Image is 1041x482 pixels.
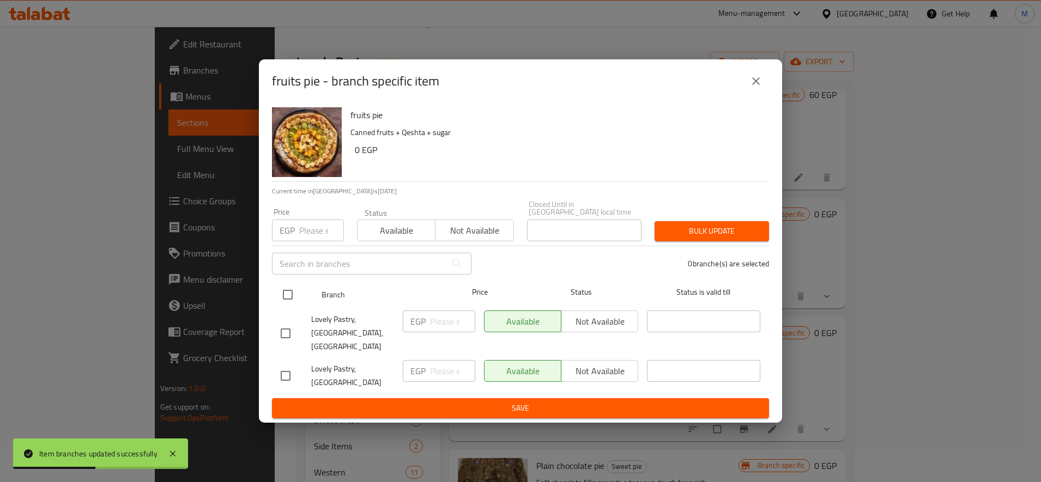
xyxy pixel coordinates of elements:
[743,68,769,94] button: close
[350,126,760,139] p: Canned fruits + Qeshta + sugar
[322,288,435,302] span: Branch
[688,258,769,269] p: 0 branche(s) are selected
[311,362,394,389] span: Lovely Pastry,[GEOGRAPHIC_DATA]
[430,360,475,382] input: Please enter price
[357,219,435,241] button: Available
[299,219,344,241] input: Please enter price
[444,285,516,299] span: Price
[281,401,760,415] span: Save
[430,310,475,332] input: Please enter price
[435,219,513,241] button: Not available
[655,221,769,241] button: Bulk update
[272,398,769,418] button: Save
[663,224,760,238] span: Bulk update
[410,364,426,377] p: EGP
[647,285,760,299] span: Status is valid till
[39,448,158,460] div: Item branches updated successfully
[272,107,342,177] img: fruits pie
[272,253,446,274] input: Search in branches
[525,285,638,299] span: Status
[280,224,295,237] p: EGP
[350,107,760,123] h6: fruits pie
[362,223,431,239] span: Available
[272,72,439,90] h2: fruits pie - branch specific item
[440,223,509,239] span: Not available
[410,315,426,328] p: EGP
[355,142,760,157] h6: 0 EGP
[311,313,394,353] span: Lovely Pastry, [GEOGRAPHIC_DATA],[GEOGRAPHIC_DATA]
[272,186,769,196] p: Current time in [GEOGRAPHIC_DATA] is [DATE]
